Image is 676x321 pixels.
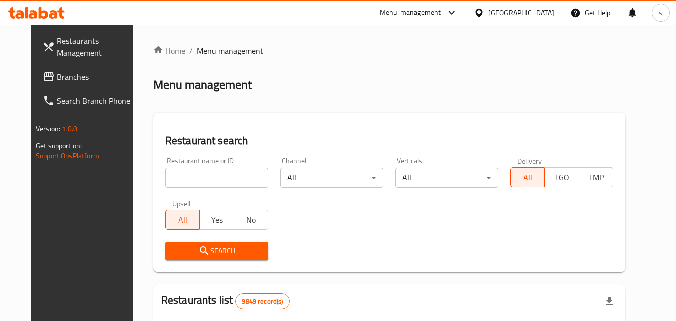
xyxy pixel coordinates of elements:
span: TGO [549,170,575,185]
span: Search Branch Phone [57,95,136,107]
span: Get support on: [36,139,82,152]
span: All [515,170,541,185]
h2: Restaurants list [161,293,290,309]
div: All [395,168,498,188]
span: No [238,213,264,227]
a: Restaurants Management [35,29,144,65]
span: Search [173,245,260,257]
div: [GEOGRAPHIC_DATA] [488,7,554,18]
h2: Menu management [153,77,252,93]
label: Upsell [172,200,191,207]
span: Version: [36,122,60,135]
div: All [280,168,383,188]
button: Search [165,242,268,260]
button: No [234,210,268,230]
span: s [659,7,662,18]
a: Home [153,45,185,57]
button: TGO [544,167,579,187]
button: All [165,210,200,230]
input: Search for restaurant name or ID.. [165,168,268,188]
button: All [510,167,545,187]
a: Support.OpsPlatform [36,149,99,162]
li: / [189,45,193,57]
span: All [170,213,196,227]
div: Menu-management [380,7,441,19]
span: Yes [204,213,230,227]
nav: breadcrumb [153,45,625,57]
label: Delivery [517,157,542,164]
span: Menu management [197,45,263,57]
a: Branches [35,65,144,89]
button: TMP [579,167,613,187]
span: 1.0.0 [62,122,77,135]
button: Yes [199,210,234,230]
span: Branches [57,71,136,83]
span: 9849 record(s) [236,297,289,306]
div: Export file [597,289,621,313]
div: Total records count [235,293,289,309]
span: Restaurants Management [57,35,136,59]
h2: Restaurant search [165,133,613,148]
a: Search Branch Phone [35,89,144,113]
span: TMP [583,170,609,185]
